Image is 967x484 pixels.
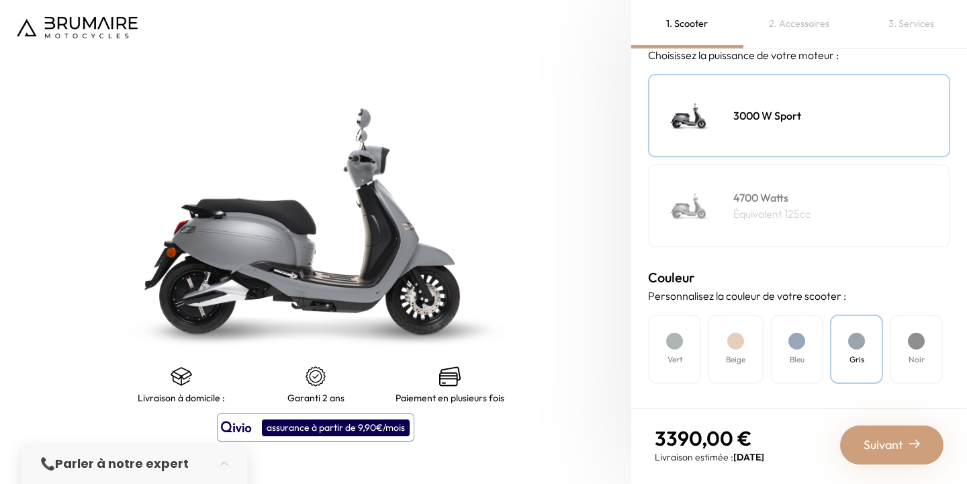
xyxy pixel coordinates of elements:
[864,436,903,454] span: Suivant
[439,366,461,387] img: credit-cards.png
[262,419,410,436] div: assurance à partir de 9,90€/mois
[17,17,138,38] img: Logo de Brumaire
[138,393,225,403] p: Livraison à domicile :
[726,354,745,366] h4: Beige
[648,404,950,424] h3: Siège
[648,47,950,63] p: Choisissez la puissance de votre moteur :
[909,438,920,449] img: right-arrow-2.png
[396,393,504,403] p: Paiement en plusieurs fois
[287,393,344,403] p: Garanti 2 ans
[733,190,811,206] h4: 4700 Watts
[221,419,252,436] img: logo qivio
[733,451,764,463] span: [DATE]
[305,366,326,387] img: certificat-de-garantie.png
[171,366,192,387] img: shipping.png
[655,450,764,464] p: Livraison estimée :
[648,288,950,304] p: Personnalisez la couleur de votre scooter :
[733,206,811,222] p: Équivalent 125cc
[909,354,925,366] h4: Noir
[648,268,950,288] h3: Couleur
[849,354,864,366] h4: Gris
[790,354,804,366] h4: Bleu
[217,413,414,442] button: assurance à partir de 9,90€/mois
[655,426,764,450] p: 3390,00 €
[667,354,682,366] h4: Vert
[733,108,801,124] h4: 3000 W Sport
[656,82,723,149] img: Scooter
[656,172,723,239] img: Scooter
